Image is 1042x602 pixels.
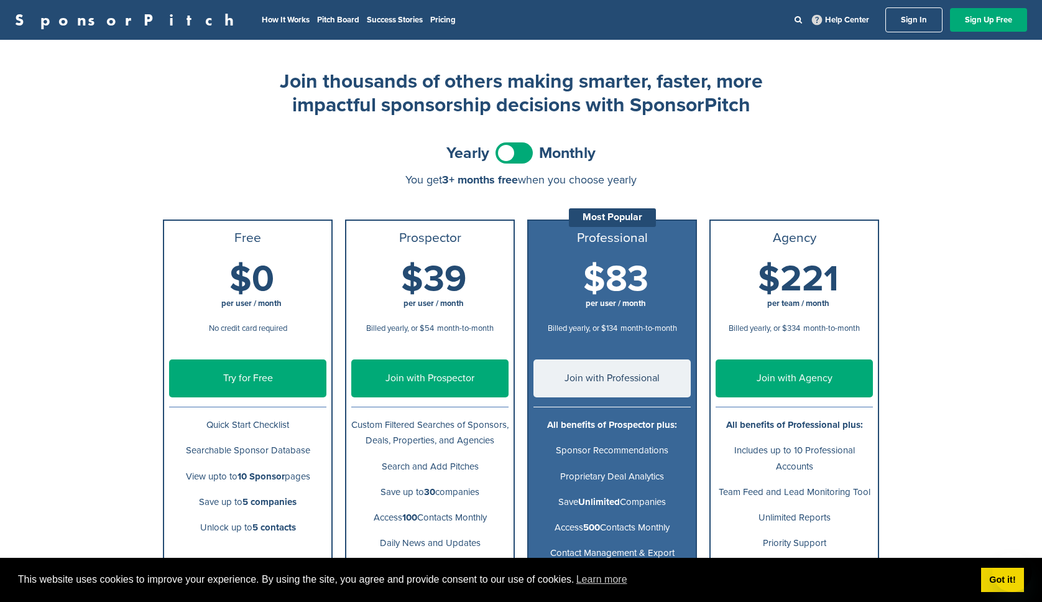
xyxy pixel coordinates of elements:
span: $39 [401,257,466,301]
p: Search and Add Pitches [351,459,509,475]
p: Access Contacts Monthly [351,510,509,526]
a: dismiss cookie message [981,568,1024,593]
span: month-to-month [620,323,677,333]
b: 30 [424,486,435,498]
h3: Prospector [351,231,509,246]
a: Help Center [809,12,872,27]
span: per user / month [221,299,282,308]
p: Save up to [169,494,326,510]
b: 5 contacts [252,522,296,533]
a: Try for Free [169,359,326,397]
div: Most Popular [569,208,656,227]
p: Save Companies [533,494,691,510]
a: How It Works [262,15,310,25]
p: Unlock up to [169,520,326,535]
b: 100 [402,512,417,523]
p: Searchable Sponsor Database [169,443,326,458]
p: Save up to companies [351,484,509,500]
span: 3+ months free [442,173,518,187]
span: Billed yearly, or $54 [366,323,434,333]
b: All benefits of Professional plus: [726,419,863,430]
p: Access Contacts Monthly [533,520,691,535]
p: Sponsor Recommendations [533,443,691,458]
p: Proprietary Deal Analytics [533,469,691,484]
span: $83 [583,257,648,301]
h3: Free [169,231,326,246]
span: $221 [758,257,839,301]
b: Unlimited [578,496,620,507]
p: Priority Support [716,535,873,551]
a: learn more about cookies [574,570,629,589]
iframe: Botón para iniciar la ventana de mensajería [992,552,1032,592]
a: Sign In [885,7,943,32]
span: $0 [229,257,274,301]
h3: Agency [716,231,873,246]
span: This website uses cookies to improve your experience. By using the site, you agree and provide co... [18,570,971,589]
span: month-to-month [803,323,860,333]
a: SponsorPitch [15,12,242,28]
b: All benefits of Prospector plus: [547,419,677,430]
h2: Join thousands of others making smarter, faster, more impactful sponsorship decisions with Sponso... [272,70,770,118]
span: Monthly [539,146,596,161]
span: per user / month [403,299,464,308]
a: Join with Professional [533,359,691,397]
p: Team Feed and Lead Monitoring Tool [716,484,873,500]
a: Sign Up Free [950,8,1027,32]
a: Pitch Board [317,15,359,25]
b: 500 [583,522,600,533]
a: Pricing [430,15,456,25]
h3: Professional [533,231,691,246]
p: View upto to pages [169,469,326,484]
p: Contact Management & Export [533,545,691,561]
p: Daily News and Updates [351,535,509,551]
a: Join with Prospector [351,359,509,397]
p: Quick Start Checklist [169,417,326,433]
a: Success Stories [367,15,423,25]
p: Includes up to 10 Professional Accounts [716,443,873,474]
p: Unlimited Reports [716,510,873,526]
span: No credit card required [209,323,287,333]
p: Custom Filtered Searches of Sponsors, Deals, Properties, and Agencies [351,417,509,448]
span: month-to-month [437,323,494,333]
b: 10 Sponsor [237,471,285,482]
span: Yearly [446,146,489,161]
span: per team / month [767,299,829,308]
a: Join with Agency [716,359,873,397]
div: You get when you choose yearly [163,174,879,186]
span: Billed yearly, or $134 [548,323,617,333]
b: 5 companies [242,496,297,507]
span: per user / month [586,299,646,308]
span: Billed yearly, or $334 [729,323,800,333]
